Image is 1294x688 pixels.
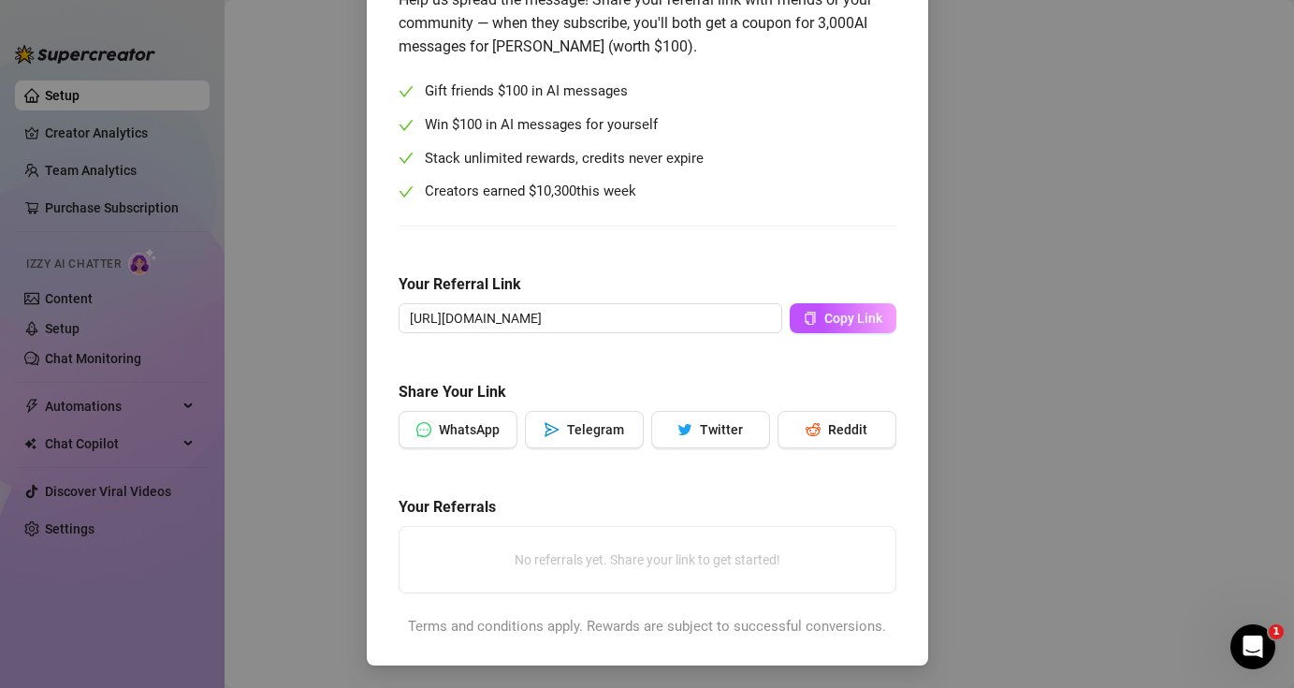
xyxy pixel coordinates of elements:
[399,273,896,296] h5: Your Referral Link
[778,411,896,448] button: redditReddit
[399,616,896,638] div: Terms and conditions apply. Rewards are subject to successful conversions.
[828,422,867,437] span: Reddit
[399,411,517,448] button: messageWhatsApp
[425,114,658,137] span: Win $100 in AI messages for yourself
[399,84,414,99] span: check
[651,411,770,448] button: twitterTwitter
[425,148,704,170] span: Stack unlimited rewards, credits never expire
[567,422,624,437] span: Telegram
[416,422,431,437] span: message
[824,311,882,326] span: Copy Link
[399,496,896,519] h5: Your Referrals
[700,422,743,437] span: Twitter
[399,151,414,166] span: check
[790,303,896,333] button: Copy Link
[399,184,414,199] span: check
[439,422,500,437] span: WhatsApp
[806,422,821,437] span: reddit
[804,312,817,325] span: copy
[425,81,628,103] span: Gift friends $100 in AI messages
[399,381,896,403] h5: Share Your Link
[425,181,636,203] span: Creators earned $ this week
[1269,624,1284,639] span: 1
[1230,624,1275,669] iframe: Intercom live chat
[525,411,644,448] button: sendTelegram
[677,422,692,437] span: twitter
[545,422,560,437] span: send
[399,118,414,133] span: check
[407,534,888,585] div: No referrals yet. Share your link to get started!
